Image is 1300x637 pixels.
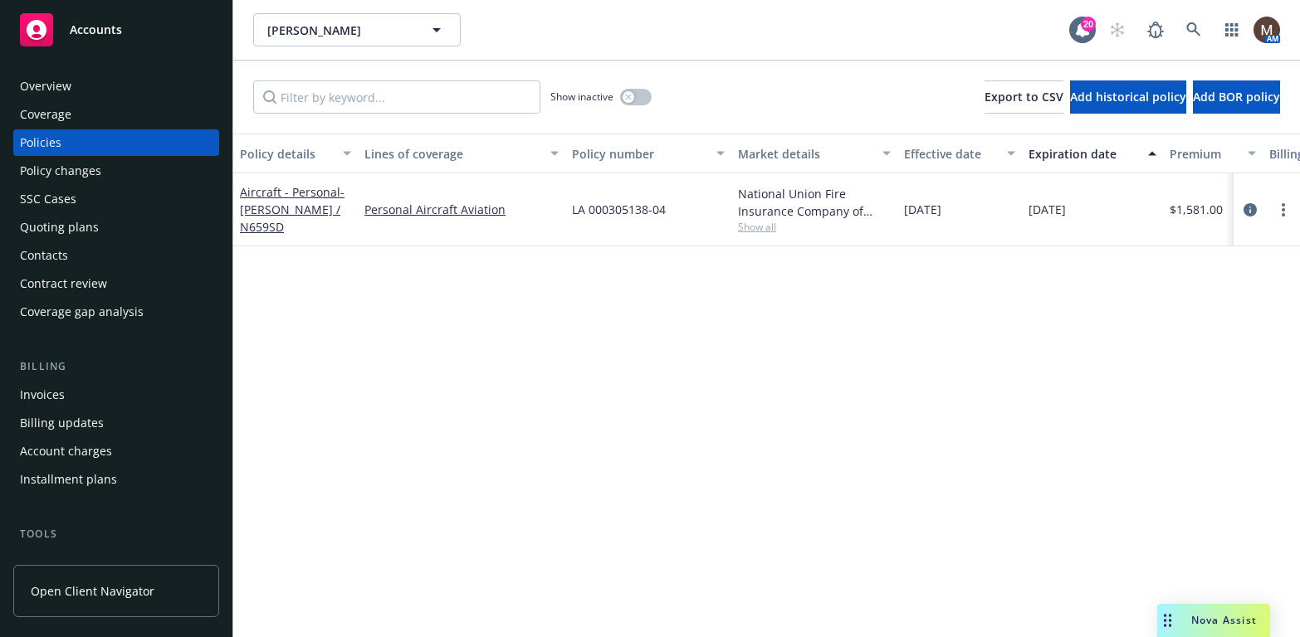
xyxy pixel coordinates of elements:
[985,80,1063,114] button: Export to CSV
[267,22,411,39] span: [PERSON_NAME]
[31,582,154,600] span: Open Client Navigator
[985,89,1063,105] span: Export to CSV
[1139,13,1172,46] a: Report a Bug
[70,23,122,36] span: Accounts
[1170,145,1238,163] div: Premium
[1273,200,1293,220] a: more
[240,184,345,235] a: Aircraft - Personal
[897,134,1022,173] button: Effective date
[20,466,117,493] div: Installment plans
[1163,134,1263,173] button: Premium
[1193,89,1280,105] span: Add BOR policy
[13,299,219,325] a: Coverage gap analysis
[233,134,358,173] button: Policy details
[13,186,219,212] a: SSC Cases
[731,134,897,173] button: Market details
[1177,13,1210,46] a: Search
[20,242,68,269] div: Contacts
[13,466,219,493] a: Installment plans
[738,220,891,234] span: Show all
[13,73,219,100] a: Overview
[572,201,666,218] span: LA 000305138-04
[904,145,997,163] div: Effective date
[1101,13,1134,46] a: Start snowing
[20,158,101,184] div: Policy changes
[1029,201,1066,218] span: [DATE]
[565,134,731,173] button: Policy number
[1191,613,1257,627] span: Nova Assist
[13,7,219,53] a: Accounts
[240,145,333,163] div: Policy details
[240,184,345,235] span: - [PERSON_NAME] / N659SD
[572,145,706,163] div: Policy number
[13,526,219,542] div: Tools
[13,438,219,464] a: Account charges
[1070,80,1186,114] button: Add historical policy
[1081,17,1096,32] div: 20
[13,549,219,576] a: Manage files
[20,101,71,128] div: Coverage
[904,201,941,218] span: [DATE]
[20,186,76,212] div: SSC Cases
[20,549,90,576] div: Manage files
[1157,604,1178,637] div: Drag to move
[20,270,107,297] div: Contract review
[13,158,219,184] a: Policy changes
[13,101,219,128] a: Coverage
[20,438,112,464] div: Account charges
[1170,201,1223,218] span: $1,581.00
[253,80,540,114] input: Filter by keyword...
[1193,80,1280,114] button: Add BOR policy
[20,410,104,436] div: Billing updates
[738,145,872,163] div: Market details
[20,73,71,100] div: Overview
[1240,200,1260,220] a: circleInformation
[13,242,219,269] a: Contacts
[20,129,61,156] div: Policies
[13,270,219,297] a: Contract review
[364,145,540,163] div: Lines of coverage
[13,358,219,375] div: Billing
[1070,89,1186,105] span: Add historical policy
[1029,145,1138,163] div: Expiration date
[550,90,613,104] span: Show inactive
[13,129,219,156] a: Policies
[1022,134,1163,173] button: Expiration date
[738,185,891,220] div: National Union Fire Insurance Company of [GEOGRAPHIC_DATA], [GEOGRAPHIC_DATA], AIG
[20,382,65,408] div: Invoices
[13,410,219,436] a: Billing updates
[1215,13,1249,46] a: Switch app
[20,214,99,241] div: Quoting plans
[13,382,219,408] a: Invoices
[20,299,144,325] div: Coverage gap analysis
[1254,17,1280,43] img: photo
[253,13,461,46] button: [PERSON_NAME]
[358,134,565,173] button: Lines of coverage
[1157,604,1270,637] button: Nova Assist
[364,201,559,218] a: Personal Aircraft Aviation
[13,214,219,241] a: Quoting plans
